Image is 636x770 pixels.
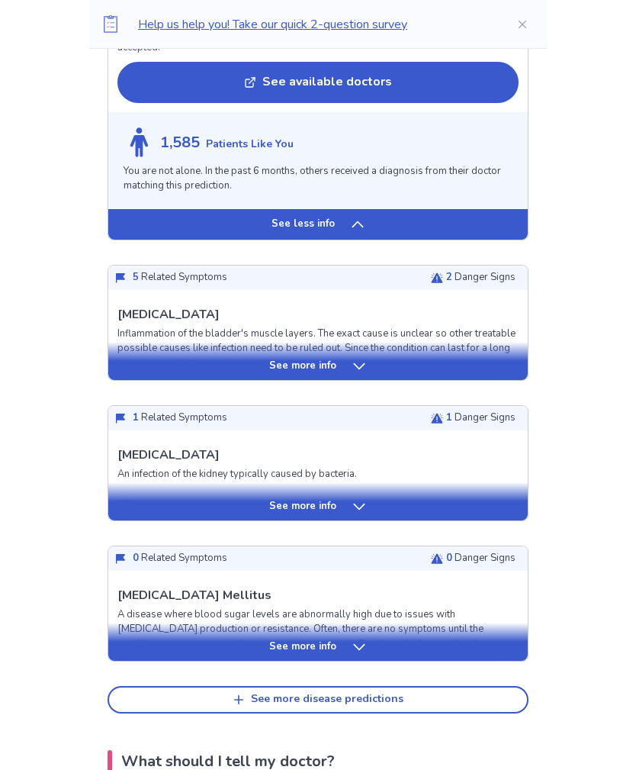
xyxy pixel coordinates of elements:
div: See more disease predictions [251,693,403,706]
p: Danger Signs [446,411,516,426]
p: Inflammation of the bladder's muscle layers. The exact cause is unclear so other treatable possib... [117,327,519,372]
p: Related Symptoms [133,270,227,285]
p: You are not alone. In the past 6 months, others received a diagnosis from their doctor matching t... [124,164,512,194]
span: 2 [446,270,452,284]
p: An infection of the kidney typically caused by bacteria. [117,467,357,482]
span: 0 [133,551,139,565]
p: Help us help you! Take our quick 2-question survey [138,15,492,34]
p: See less info [271,217,335,232]
p: Related Symptoms [133,411,227,426]
button: See available doctors [117,62,519,103]
p: A disease where blood sugar levels are abnormally high due to issues with [MEDICAL_DATA] producti... [117,607,519,667]
p: See more info [269,359,336,374]
p: Danger Signs [446,270,516,285]
p: [MEDICAL_DATA] [117,305,220,324]
p: Danger Signs [446,551,516,566]
a: See available doctors [117,56,519,103]
button: See more disease predictions [108,686,528,714]
span: 1 [133,411,139,424]
p: See more info [269,640,336,655]
p: [MEDICAL_DATA] Mellitus [117,586,271,604]
p: Related Symptoms [133,551,227,566]
p: Patients Like You [206,136,294,152]
span: 5 [133,270,139,284]
span: 0 [446,551,452,565]
p: 1,585 [160,131,200,154]
p: [MEDICAL_DATA] [117,446,220,464]
p: See more info [269,499,336,514]
span: 1 [446,411,452,424]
